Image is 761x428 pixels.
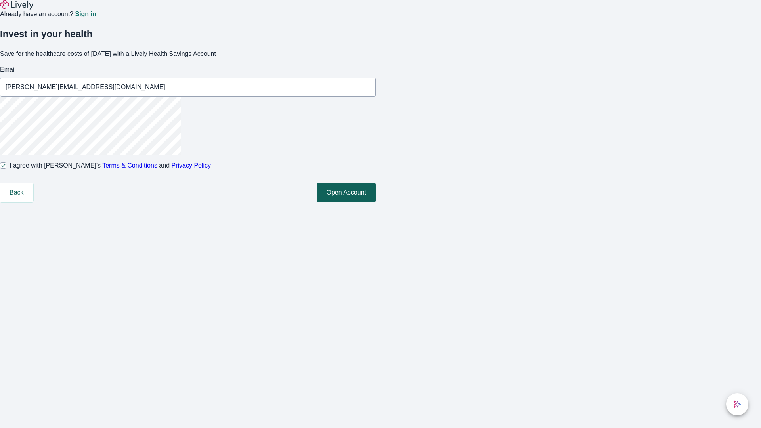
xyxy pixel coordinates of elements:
[733,400,741,408] svg: Lively AI Assistant
[317,183,376,202] button: Open Account
[102,162,157,169] a: Terms & Conditions
[172,162,211,169] a: Privacy Policy
[726,393,748,415] button: chat
[75,11,96,17] a: Sign in
[10,161,211,170] span: I agree with [PERSON_NAME]’s and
